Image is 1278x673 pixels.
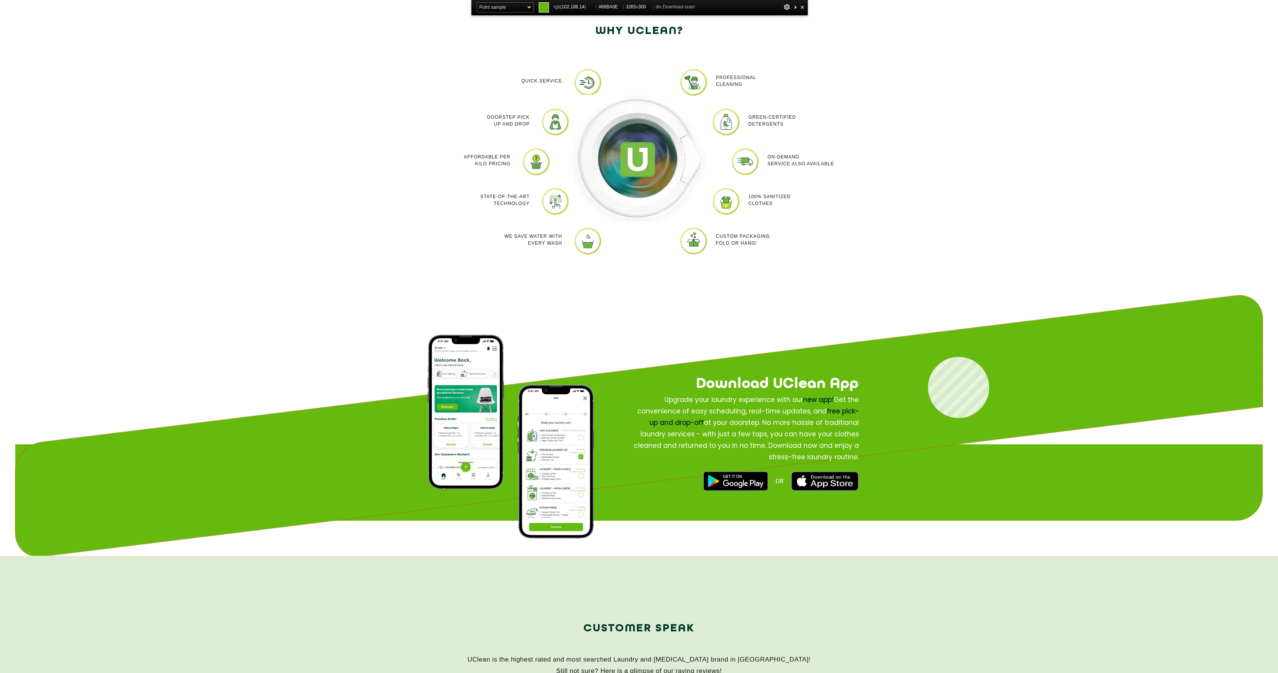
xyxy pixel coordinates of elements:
img: best laundry near me [791,471,858,491]
img: laundry pick and drop services [522,147,551,176]
span: 14 [580,4,585,10]
img: Online dry cleaning services [541,108,570,136]
p: Green-Certified Detergents [748,114,796,127]
img: Laundry [731,147,760,176]
div: Close and Stop Picking [799,2,806,12]
img: app home page [428,335,504,489]
h2: Why Uclean? [397,22,882,40]
h2: Download UClean App [603,373,858,395]
div: Options [783,2,791,12]
img: PROFESSIONAL_CLEANING_11zon.webp [679,68,708,97]
span: | [623,4,624,10]
span: div [656,2,695,12]
span: 300 [638,4,646,10]
h2: Customer Speak [397,620,882,638]
span: .Download-outer [661,4,695,10]
p: 100% Sanitized Clothes [748,193,791,207]
span: 3265 [626,4,636,10]
img: best dry cleaners near me [704,471,768,491]
span: 102 [562,4,569,10]
p: Upgrade your laundry experience with our Get the convenience of easy scheduling, real-time update... [629,394,859,463]
span: x [626,2,651,12]
img: laundry near me [712,108,740,136]
p: On-demand service also available [768,153,834,167]
p: State-of-the-art Technology [480,193,530,207]
span: 186 [570,4,578,10]
img: uclean dry cleaner [679,227,708,255]
span: rgb( , , ) [554,2,594,12]
span: new app! [803,395,833,404]
span: | [653,4,654,10]
span: free pick-up and drop-off [649,407,858,427]
span: | [596,4,597,10]
img: Dry cleaners near me [569,95,710,222]
div: Collapse This Panel [792,2,799,12]
img: Uclean laundry [712,187,740,216]
p: Affordable per kilo pricing [464,153,510,167]
p: Quick Service [521,77,562,84]
span: OR [776,478,784,485]
p: Doorstep Pick up and Drop [487,114,530,127]
p: We Save Water with every wash [504,233,562,247]
img: Laundry shop near me [541,187,570,216]
p: Custom packaging Fold or Hang! [716,233,770,247]
p: Professional cleaning [716,74,756,88]
span: #66BA0E [599,2,621,12]
img: process of how to place order on app [518,385,594,539]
